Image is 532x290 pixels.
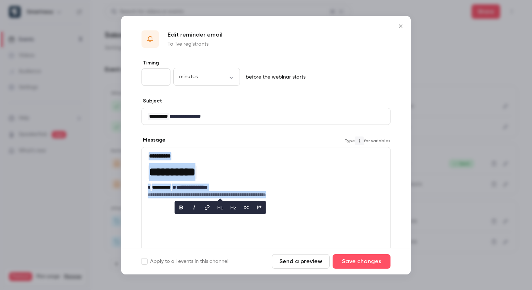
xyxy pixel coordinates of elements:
button: link [202,202,213,213]
p: To live registrants [168,41,223,48]
button: Send a preview [272,254,330,269]
label: Timing [142,59,390,67]
div: editor [142,147,390,203]
label: Subject [142,97,162,105]
p: Edit reminder email [168,30,223,39]
div: editor [142,108,390,125]
button: bold [176,202,187,213]
div: minutes [173,73,240,80]
label: Message [142,136,165,144]
button: italic [189,202,200,213]
button: blockquote [254,202,265,213]
label: Apply to all events in this channel [142,258,228,265]
span: Type for variables [345,136,390,145]
code: { [355,136,364,145]
button: Close [393,19,408,33]
p: before the webinar starts [243,73,305,81]
button: Save changes [333,254,390,269]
